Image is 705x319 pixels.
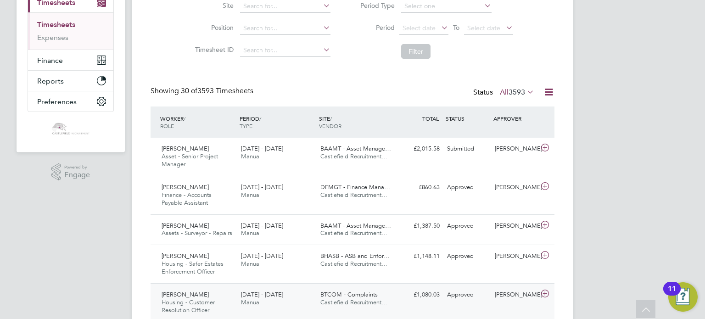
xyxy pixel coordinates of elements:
[51,121,90,136] img: castlefieldrecruitment-logo-retina.png
[162,229,232,237] span: Assets - Surveyor - Repairs
[162,152,218,168] span: Asset - Senior Project Manager
[491,249,539,264] div: [PERSON_NAME]
[240,122,252,129] span: TYPE
[162,298,215,314] span: Housing - Customer Resolution Officer
[500,88,534,97] label: All
[443,218,491,234] div: Approved
[320,260,387,268] span: Castlefield Recruitment…
[241,260,261,268] span: Manual
[319,122,341,129] span: VENDOR
[320,291,378,298] span: BTCOM - Complaints
[28,50,113,70] button: Finance
[237,110,317,134] div: PERIOD
[184,115,185,122] span: /
[241,222,283,229] span: [DATE] - [DATE]
[28,12,113,50] div: Timesheets
[491,218,539,234] div: [PERSON_NAME]
[259,115,261,122] span: /
[443,110,491,127] div: STATUS
[64,163,90,171] span: Powered by
[160,122,174,129] span: ROLE
[668,289,676,301] div: 11
[403,24,436,32] span: Select date
[37,20,75,29] a: Timesheets
[396,180,443,195] div: £860.63
[491,180,539,195] div: [PERSON_NAME]
[28,121,114,136] a: Go to home page
[162,191,212,207] span: Finance - Accounts Payable Assistant
[396,141,443,157] div: £2,015.58
[443,180,491,195] div: Approved
[320,191,387,199] span: Castlefield Recruitment…
[353,1,395,10] label: Period Type
[162,252,209,260] span: [PERSON_NAME]
[192,1,234,10] label: Site
[37,97,77,106] span: Preferences
[241,152,261,160] span: Manual
[467,24,500,32] span: Select date
[320,145,391,152] span: BAAMT - Asset Manage…
[162,260,224,275] span: Housing - Safer Estates Enforcement Officer
[181,86,253,95] span: 3593 Timesheets
[162,145,209,152] span: [PERSON_NAME]
[668,282,698,312] button: Open Resource Center, 11 new notifications
[450,22,462,34] span: To
[317,110,396,134] div: SITE
[396,249,443,264] div: £1,148.11
[401,44,431,59] button: Filter
[240,22,330,35] input: Search for...
[162,183,209,191] span: [PERSON_NAME]
[28,71,113,91] button: Reports
[241,145,283,152] span: [DATE] - [DATE]
[241,191,261,199] span: Manual
[320,229,387,237] span: Castlefield Recruitment…
[241,183,283,191] span: [DATE] - [DATE]
[241,229,261,237] span: Manual
[473,86,536,99] div: Status
[491,287,539,302] div: [PERSON_NAME]
[320,183,390,191] span: DFMGT - Finance Mana…
[51,163,90,181] a: Powered byEngage
[241,252,283,260] span: [DATE] - [DATE]
[162,222,209,229] span: [PERSON_NAME]
[491,110,539,127] div: APPROVER
[396,218,443,234] div: £1,387.50
[158,110,237,134] div: WORKER
[37,33,68,42] a: Expenses
[330,115,332,122] span: /
[353,23,395,32] label: Period
[192,23,234,32] label: Position
[240,44,330,57] input: Search for...
[443,249,491,264] div: Approved
[320,298,387,306] span: Castlefield Recruitment…
[64,171,90,179] span: Engage
[28,91,113,112] button: Preferences
[509,88,525,97] span: 3593
[162,291,209,298] span: [PERSON_NAME]
[320,152,387,160] span: Castlefield Recruitment…
[320,222,391,229] span: BAAMT - Asset Manage…
[181,86,197,95] span: 30 of
[443,141,491,157] div: Submitted
[320,252,390,260] span: BHASB - ASB and Enfor…
[241,298,261,306] span: Manual
[192,45,234,54] label: Timesheet ID
[37,77,64,85] span: Reports
[422,115,439,122] span: TOTAL
[37,56,63,65] span: Finance
[396,287,443,302] div: £1,080.03
[241,291,283,298] span: [DATE] - [DATE]
[491,141,539,157] div: [PERSON_NAME]
[151,86,255,96] div: Showing
[443,287,491,302] div: Approved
